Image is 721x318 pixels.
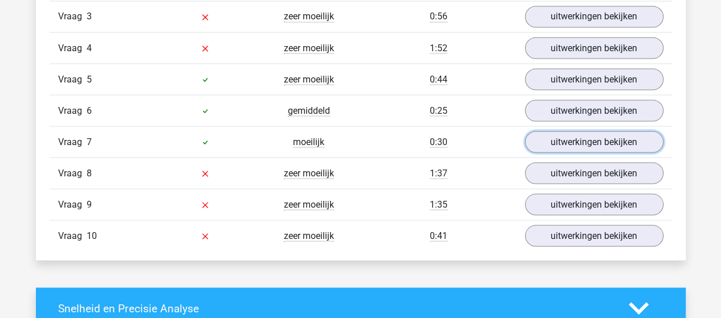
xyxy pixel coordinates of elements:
a: uitwerkingen bekijken [525,100,663,121]
span: zeer moeilijk [284,199,334,210]
span: Vraag [58,166,87,180]
span: Vraag [58,135,87,148]
span: 3 [87,11,92,22]
span: 5 [87,73,92,84]
span: 9 [87,199,92,209]
span: zeer moeilijk [284,73,334,85]
a: uitwerkingen bekijken [525,68,663,90]
a: uitwerkingen bekijken [525,131,663,152]
span: zeer moeilijk [284,230,334,241]
span: 1:37 [430,167,447,179]
span: Vraag [58,104,87,117]
a: uitwerkingen bekijken [525,6,663,27]
a: uitwerkingen bekijken [525,37,663,59]
a: uitwerkingen bekijken [525,225,663,246]
span: 7 [87,136,92,147]
span: Vraag [58,197,87,211]
span: zeer moeilijk [284,167,334,179]
span: 0:41 [430,230,447,241]
span: 4 [87,42,92,53]
h4: Snelheid en Precisie Analyse [58,302,612,315]
span: Vraag [58,229,87,242]
span: zeer moeilijk [284,11,334,22]
span: 0:56 [430,11,447,22]
span: 0:44 [430,73,447,85]
span: 8 [87,167,92,178]
a: uitwerkingen bekijken [525,162,663,184]
span: 1:35 [430,199,447,210]
span: Vraag [58,41,87,55]
span: 1:52 [430,42,447,53]
span: 0:30 [430,136,447,147]
span: gemiddeld [288,105,330,116]
span: Vraag [58,72,87,86]
span: 10 [87,230,97,241]
span: zeer moeilijk [284,42,334,53]
span: 6 [87,105,92,115]
span: moeilijk [293,136,324,147]
span: 0:25 [430,105,447,116]
a: uitwerkingen bekijken [525,193,663,215]
span: Vraag [58,10,87,23]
